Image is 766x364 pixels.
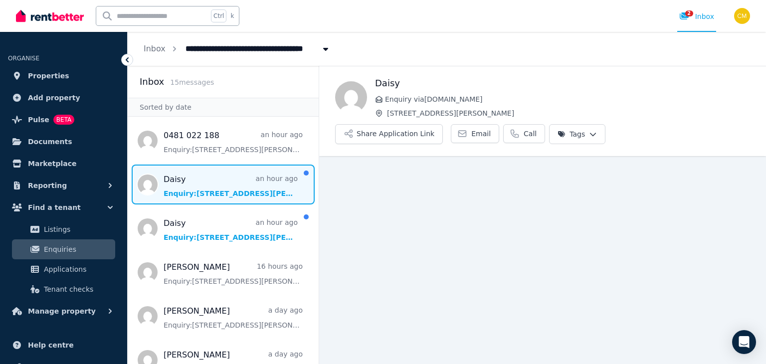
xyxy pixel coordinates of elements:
h2: Inbox [140,75,164,89]
span: Pulse [28,114,49,126]
a: Documents [8,132,119,152]
a: Tenant checks [12,279,115,299]
a: Add property [8,88,119,108]
a: 0481 022 188an hour agoEnquiry:[STREET_ADDRESS][PERSON_NAME]. [164,130,303,155]
nav: Breadcrumb [128,32,347,66]
img: RentBetter [16,8,84,23]
span: ORGANISE [8,55,39,62]
a: Marketplace [8,154,119,174]
a: [PERSON_NAME]a day agoEnquiry:[STREET_ADDRESS][PERSON_NAME]. [164,305,303,330]
span: Add property [28,92,80,104]
a: Enquiries [12,239,115,259]
span: Properties [28,70,69,82]
span: Documents [28,136,72,148]
span: BETA [53,115,74,125]
span: Enquiry via [DOMAIN_NAME] [385,94,750,104]
span: Call [524,129,537,139]
span: Ctrl [211,9,226,22]
div: Inbox [679,11,714,21]
button: Share Application Link [335,124,443,144]
span: Tenant checks [44,283,111,295]
img: Daisy [335,81,367,113]
a: PulseBETA [8,110,119,130]
span: Tags [558,129,585,139]
span: Marketplace [28,158,76,170]
img: Chantelle Martin [734,8,750,24]
button: Reporting [8,176,119,195]
span: Email [471,129,491,139]
span: Reporting [28,180,67,191]
span: 2 [685,10,693,16]
div: Open Intercom Messenger [732,330,756,354]
button: Manage property [8,301,119,321]
span: 15 message s [170,78,214,86]
button: Tags [549,124,605,144]
span: Applications [44,263,111,275]
button: Find a tenant [8,197,119,217]
a: Applications [12,259,115,279]
span: Listings [44,223,111,235]
span: [STREET_ADDRESS][PERSON_NAME] [387,108,750,118]
a: Help centre [8,335,119,355]
a: [PERSON_NAME]16 hours agoEnquiry:[STREET_ADDRESS][PERSON_NAME]. [164,261,303,286]
a: Listings [12,219,115,239]
h1: Daisy [375,76,750,90]
a: Inbox [144,44,166,53]
a: Properties [8,66,119,86]
span: Help centre [28,339,74,351]
a: Call [503,124,545,143]
a: Daisyan hour agoEnquiry:[STREET_ADDRESS][PERSON_NAME]. [164,174,298,198]
span: Enquiries [44,243,111,255]
span: Manage property [28,305,96,317]
a: Email [451,124,499,143]
a: Daisyan hour agoEnquiry:[STREET_ADDRESS][PERSON_NAME]. [164,217,298,242]
span: Find a tenant [28,201,81,213]
div: Sorted by date [128,98,319,117]
span: k [230,12,234,20]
